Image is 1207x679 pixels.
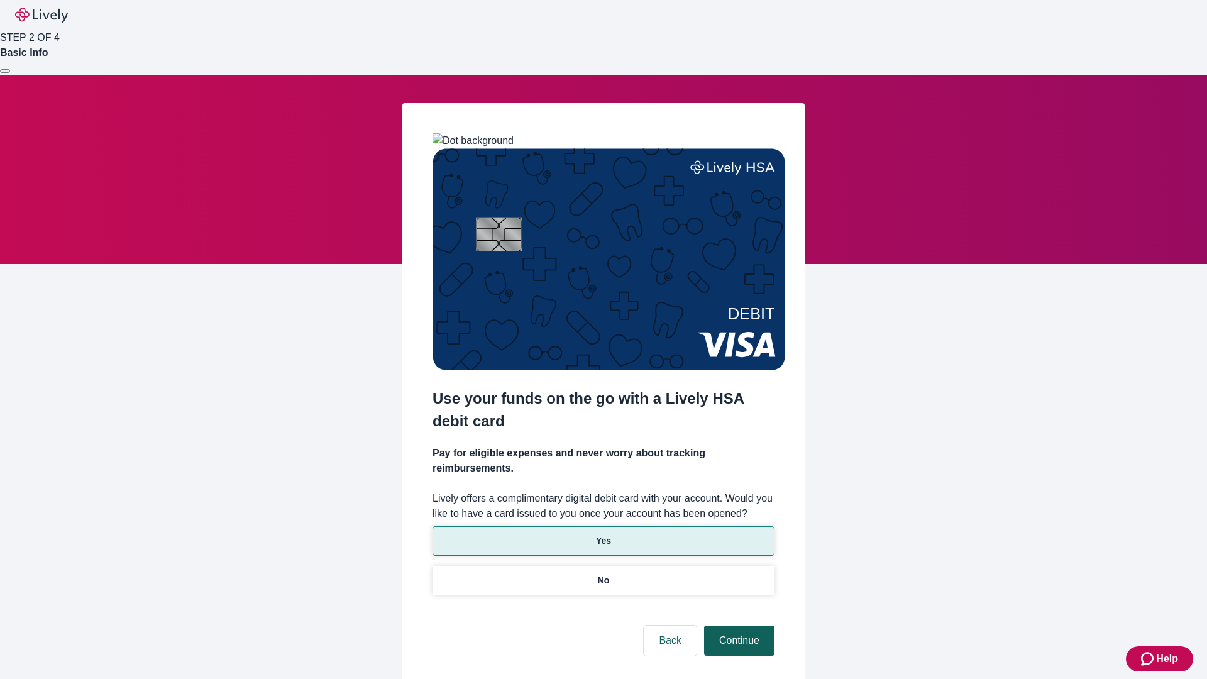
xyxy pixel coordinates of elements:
[433,133,514,148] img: Dot background
[1126,646,1193,671] button: Zendesk support iconHelp
[596,534,611,548] p: Yes
[433,491,774,521] label: Lively offers a complimentary digital debit card with your account. Would you like to have a card...
[598,574,610,587] p: No
[704,626,774,656] button: Continue
[1141,651,1156,666] svg: Zendesk support icon
[644,626,697,656] button: Back
[433,446,774,476] h4: Pay for eligible expenses and never worry about tracking reimbursements.
[433,387,774,433] h2: Use your funds on the go with a Lively HSA debit card
[1156,651,1178,666] span: Help
[433,148,785,370] img: Debit card
[433,566,774,595] button: No
[433,526,774,556] button: Yes
[15,8,68,23] img: Lively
